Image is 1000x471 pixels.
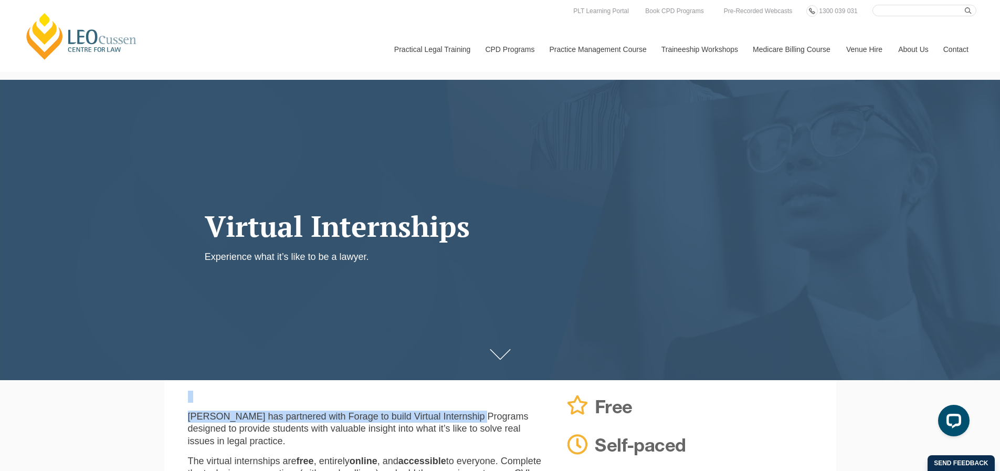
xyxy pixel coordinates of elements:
span: 1300 039 031 [819,7,857,15]
a: Practice Management Course [542,27,654,72]
a: [PERSON_NAME] Centre for Law [24,12,140,61]
a: Medicare Billing Course [745,27,838,72]
a: Book CPD Programs [643,5,706,17]
p: [PERSON_NAME] has partnered with Forage to build Virtual Internship Programs designed to provide ... [188,411,546,447]
strong: free [297,456,314,466]
a: Traineeship Workshops [654,27,745,72]
strong: accessible [398,456,446,466]
a: CPD Programs [477,27,541,72]
a: PLT Learning Portal [571,5,631,17]
iframe: LiveChat chat widget [930,401,974,445]
a: Pre-Recorded Webcasts [721,5,795,17]
a: Contact [935,27,976,72]
a: 1300 039 031 [816,5,860,17]
a: Practical Legal Training [386,27,478,72]
p: Experience what it’s like to be a lawyer. [205,251,618,263]
a: Venue Hire [838,27,890,72]
a: About Us [890,27,935,72]
h1: Virtual Internships [205,211,618,243]
strong: online [350,456,377,466]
